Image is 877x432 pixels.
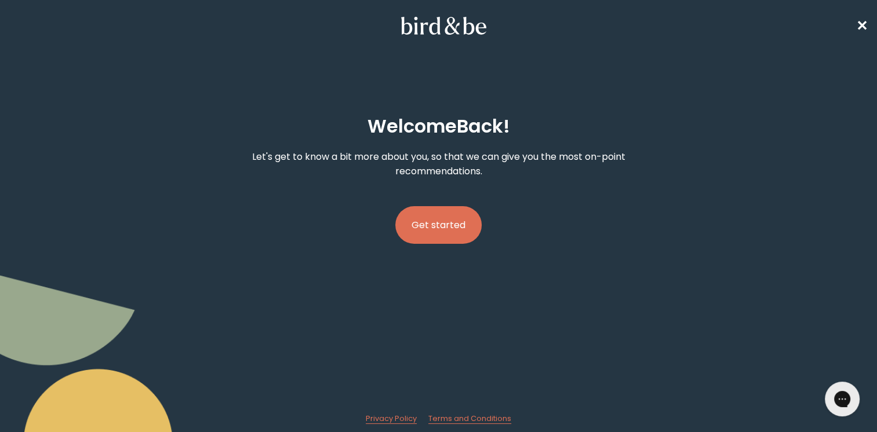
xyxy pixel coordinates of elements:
a: Privacy Policy [366,413,417,424]
button: Get started [395,206,482,244]
a: Terms and Conditions [428,413,511,424]
p: Let's get to know a bit more about you, so that we can give you the most on-point recommendations. [228,149,649,178]
iframe: Gorgias live chat messenger [819,378,865,420]
h2: Welcome Back ! [367,112,510,140]
a: ✕ [856,16,868,36]
span: ✕ [856,16,868,35]
a: Get started [395,188,482,262]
